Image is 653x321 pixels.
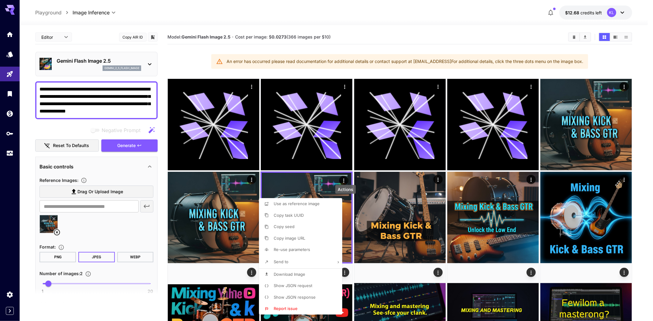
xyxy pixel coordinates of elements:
span: Download Image [274,272,305,277]
span: Use as reference image [274,201,320,206]
span: Re-use parameters [274,247,310,252]
span: Copy seed [274,224,295,229]
span: Copy image URL [274,236,305,241]
div: Actions [335,185,356,194]
span: Send to [274,259,288,264]
span: Show JSON request [274,283,312,288]
span: Report issue [274,306,298,311]
span: Show JSON response [274,295,316,300]
span: Copy task UUID [274,213,304,218]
